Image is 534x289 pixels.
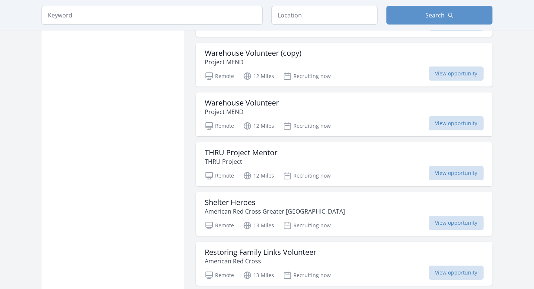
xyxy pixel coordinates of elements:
p: Recruiting now [283,221,331,230]
span: View opportunity [429,266,484,280]
p: 12 Miles [243,121,274,130]
span: View opportunity [429,66,484,81]
p: 13 Miles [243,271,274,280]
p: 12 Miles [243,171,274,180]
p: American Red Cross [205,257,316,266]
p: THRU Project [205,157,277,166]
a: Warehouse Volunteer Project MEND Remote 12 Miles Recruiting now View opportunity [196,92,492,136]
p: Project MEND [205,58,301,66]
input: Location [271,6,378,25]
input: Keyword [42,6,263,25]
p: Remote [205,171,234,180]
p: Recruiting now [283,121,331,130]
a: THRU Project Mentor THRU Project Remote 12 Miles Recruiting now View opportunity [196,142,492,186]
p: Remote [205,271,234,280]
p: Recruiting now [283,72,331,81]
button: Search [386,6,492,25]
p: Recruiting now [283,171,331,180]
h3: Shelter Heroes [205,198,345,207]
h3: Warehouse Volunteer [205,98,279,107]
a: Shelter Heroes American Red Cross Greater [GEOGRAPHIC_DATA] Remote 13 Miles Recruiting now View o... [196,192,492,236]
span: View opportunity [429,216,484,230]
h3: THRU Project Mentor [205,148,277,157]
span: View opportunity [429,116,484,130]
p: Remote [205,221,234,230]
h3: Restoring Family Links Volunteer [205,248,316,257]
p: Remote [205,121,234,130]
span: View opportunity [429,166,484,180]
a: Restoring Family Links Volunteer American Red Cross Remote 13 Miles Recruiting now View opportunity [196,242,492,286]
span: Search [425,11,445,20]
p: Recruiting now [283,271,331,280]
p: Project MEND [205,107,279,116]
h3: Warehouse Volunteer (copy) [205,49,301,58]
p: 12 Miles [243,72,274,81]
a: Warehouse Volunteer (copy) Project MEND Remote 12 Miles Recruiting now View opportunity [196,43,492,87]
p: American Red Cross Greater [GEOGRAPHIC_DATA] [205,207,345,216]
p: 13 Miles [243,221,274,230]
p: Remote [205,72,234,81]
